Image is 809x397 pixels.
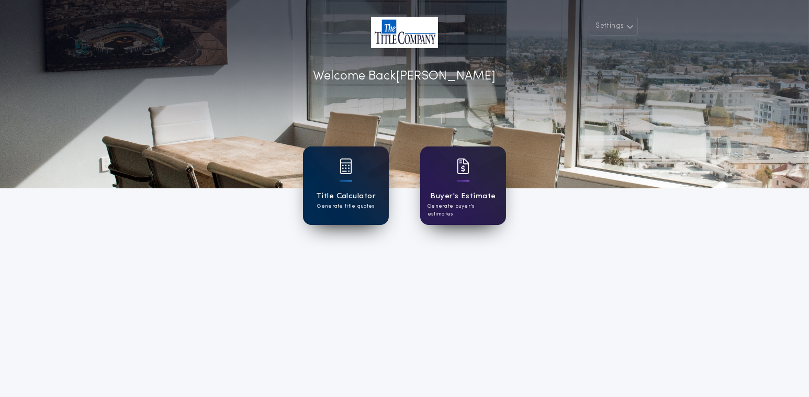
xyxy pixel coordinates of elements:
[313,67,496,86] p: Welcome Back [PERSON_NAME]
[428,202,499,218] p: Generate buyer's estimates
[303,146,389,225] a: card iconTitle CalculatorGenerate title quotes
[316,190,376,202] h1: Title Calculator
[420,146,506,225] a: card iconBuyer's EstimateGenerate buyer's estimates
[371,17,437,48] img: account-logo
[457,158,469,174] img: card icon
[589,17,638,36] button: Settings
[317,202,374,210] p: Generate title quotes
[430,190,496,202] h1: Buyer's Estimate
[340,158,352,174] img: card icon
